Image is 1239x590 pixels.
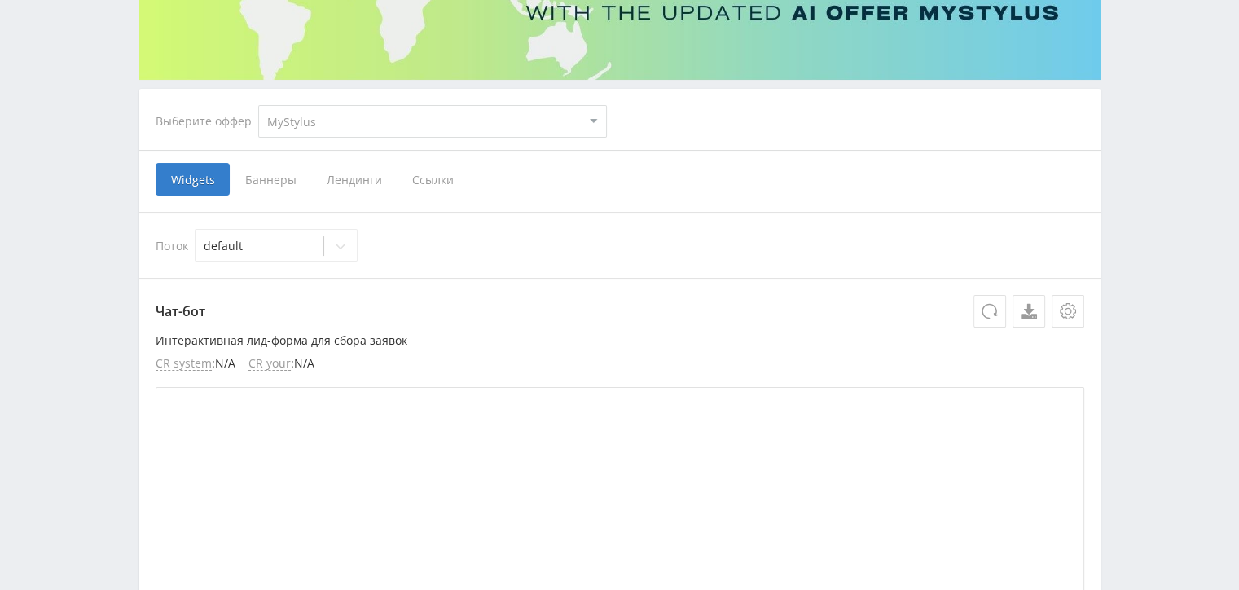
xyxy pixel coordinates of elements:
[397,163,469,196] span: Ссылки
[230,163,311,196] span: Баннеры
[156,229,1084,262] div: Поток
[973,295,1006,328] button: Обновить
[311,163,397,196] span: Лендинги
[1013,295,1045,328] a: Скачать
[1052,295,1084,328] button: Настройки
[156,115,258,128] div: Выберите оффер
[156,163,230,196] span: Widgets
[156,357,235,371] li: : N/A
[156,334,1084,347] p: Интерактивная лид-форма для сбора заявок
[156,295,1084,328] p: Чат-бот
[156,357,212,371] span: CR system
[248,357,314,371] li: : N/A
[248,357,291,371] span: CR your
